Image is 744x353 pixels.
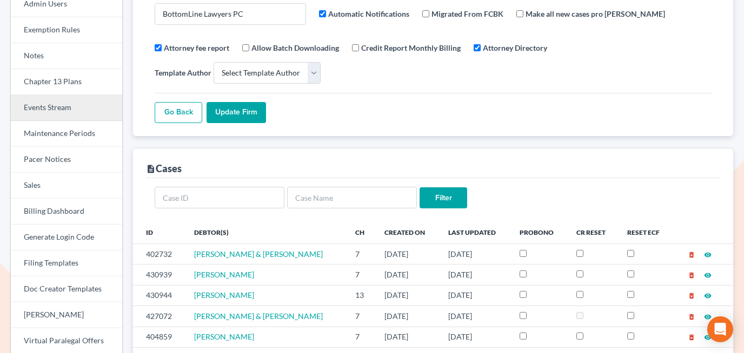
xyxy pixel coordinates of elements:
[133,243,185,264] td: 402732
[704,270,712,279] a: visibility
[11,69,122,95] a: Chapter 13 Plans
[440,285,511,306] td: [DATE]
[361,42,461,53] label: Credit Report Monthly Billing
[11,95,122,121] a: Events Stream
[688,290,695,300] a: delete_forever
[704,332,712,341] a: visibility
[155,187,284,208] input: Case ID
[11,199,122,225] a: Billing Dashboard
[440,264,511,285] td: [DATE]
[194,290,254,300] a: [PERSON_NAME]
[376,306,440,327] td: [DATE]
[704,311,712,321] a: visibility
[568,222,619,243] th: CR Reset
[11,302,122,328] a: [PERSON_NAME]
[11,276,122,302] a: Doc Creator Templates
[376,243,440,264] td: [DATE]
[420,187,467,209] input: Filter
[347,243,376,264] td: 7
[704,249,712,259] a: visibility
[688,249,695,259] a: delete_forever
[688,270,695,279] a: delete_forever
[133,222,185,243] th: ID
[11,121,122,147] a: Maintenance Periods
[328,8,409,19] label: Automatic Notifications
[707,316,733,342] div: Open Intercom Messenger
[164,42,229,53] label: Attorney fee report
[11,225,122,250] a: Generate Login Code
[688,251,695,259] i: delete_forever
[347,327,376,347] td: 7
[688,332,695,341] a: delete_forever
[704,290,712,300] a: visibility
[11,173,122,199] a: Sales
[688,271,695,279] i: delete_forever
[704,271,712,279] i: visibility
[376,222,440,243] th: Created On
[133,306,185,327] td: 427072
[688,334,695,341] i: delete_forever
[347,306,376,327] td: 7
[704,313,712,321] i: visibility
[347,222,376,243] th: Ch
[376,285,440,306] td: [DATE]
[704,251,712,259] i: visibility
[11,147,122,173] a: Pacer Notices
[688,311,695,321] a: delete_forever
[440,306,511,327] td: [DATE]
[207,102,266,124] input: Update Firm
[251,42,339,53] label: Allow Batch Downloading
[11,17,122,43] a: Exemption Rules
[287,187,417,208] input: Case Name
[146,162,182,175] div: Cases
[347,285,376,306] td: 13
[155,67,211,78] label: Template Author
[133,264,185,285] td: 430939
[146,164,156,174] i: description
[431,8,503,19] label: Migrated From FCBK
[133,327,185,347] td: 404859
[526,8,665,19] label: Make all new cases pro [PERSON_NAME]
[704,334,712,341] i: visibility
[704,292,712,300] i: visibility
[440,222,511,243] th: Last Updated
[511,222,568,243] th: ProBono
[440,243,511,264] td: [DATE]
[194,332,254,341] a: [PERSON_NAME]
[483,42,547,53] label: Attorney Directory
[688,313,695,321] i: delete_forever
[185,222,347,243] th: Debtor(s)
[440,327,511,347] td: [DATE]
[194,249,323,259] a: [PERSON_NAME] & [PERSON_NAME]
[376,327,440,347] td: [DATE]
[11,43,122,69] a: Notes
[194,311,323,321] a: [PERSON_NAME] & [PERSON_NAME]
[347,264,376,285] td: 7
[133,285,185,306] td: 430944
[194,270,254,279] a: [PERSON_NAME]
[155,102,202,124] a: Go Back
[11,250,122,276] a: Filing Templates
[688,292,695,300] i: delete_forever
[619,222,673,243] th: Reset ECF
[376,264,440,285] td: [DATE]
